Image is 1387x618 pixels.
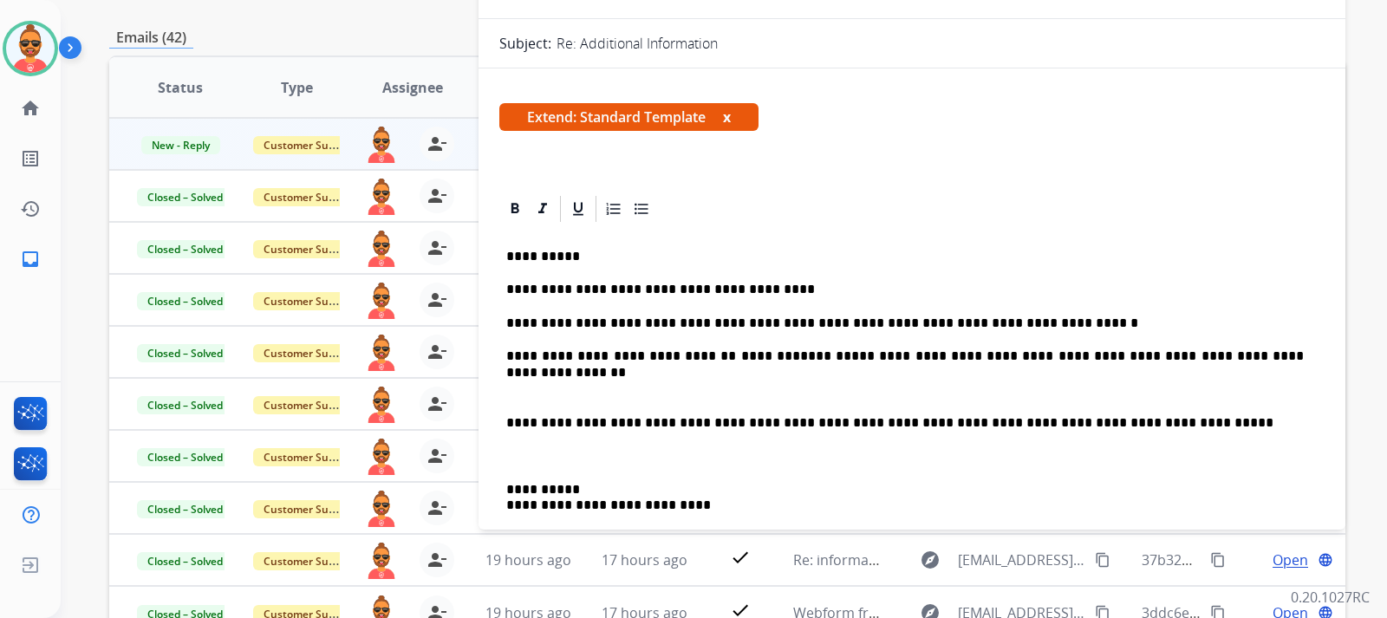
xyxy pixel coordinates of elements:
p: 0.20.1027RC [1291,587,1370,608]
img: agent-avatar [364,387,399,423]
mat-icon: person_remove [427,394,447,414]
mat-icon: person_remove [427,498,447,518]
span: Open [1273,550,1308,570]
mat-icon: home [20,98,41,119]
p: Subject: [499,33,551,54]
mat-icon: person_remove [427,289,447,310]
img: avatar [6,24,55,73]
mat-icon: person_remove [427,446,447,466]
span: [EMAIL_ADDRESS][DOMAIN_NAME] [958,550,1084,570]
span: Customer Support [253,136,366,154]
mat-icon: person_remove [427,133,447,154]
mat-icon: content_copy [1210,552,1226,568]
div: Bold [502,196,528,222]
button: x [723,107,731,127]
span: Re: information validation [793,550,962,569]
img: agent-avatar [364,439,399,475]
span: Closed – Solved [137,552,233,570]
mat-icon: person_remove [427,237,447,258]
span: Closed – Solved [137,188,233,206]
mat-icon: person_remove [427,550,447,570]
p: Emails (42) [109,27,193,49]
span: Type [281,77,313,98]
img: agent-avatar [364,283,399,319]
span: Closed – Solved [137,396,233,414]
img: agent-avatar [364,491,399,527]
div: Italic [530,196,556,222]
mat-icon: list_alt [20,148,41,169]
img: agent-avatar [364,179,399,215]
span: Customer Support [253,552,366,570]
span: Closed – Solved [137,448,233,466]
img: agent-avatar [364,335,399,371]
mat-icon: inbox [20,249,41,270]
p: Re: Additional Information [557,33,718,54]
div: Underline [565,196,591,222]
mat-icon: check [730,547,751,568]
img: agent-avatar [364,543,399,579]
span: Customer Support [253,240,366,258]
mat-icon: language [1318,552,1333,568]
span: Customer Support [253,500,366,518]
div: Bullet List [628,196,654,222]
span: Customer Support [253,448,366,466]
span: Customer Support [253,292,366,310]
span: Status [158,77,203,98]
span: Customer Support [253,344,366,362]
span: Extend: Standard Template [499,103,759,131]
div: Ordered List [601,196,627,222]
span: Assignee [382,77,443,98]
mat-icon: person_remove [427,342,447,362]
mat-icon: history [20,198,41,219]
span: 17 hours ago [602,550,687,569]
span: Customer Support [253,396,366,414]
span: Closed – Solved [137,500,233,518]
span: Closed – Solved [137,292,233,310]
span: Customer Support [253,188,366,206]
img: agent-avatar [364,127,399,163]
img: agent-avatar [364,231,399,267]
span: Closed – Solved [137,240,233,258]
span: 19 hours ago [485,550,571,569]
span: New - Reply [141,136,220,154]
mat-icon: explore [920,550,941,570]
mat-icon: content_copy [1095,552,1110,568]
span: Closed – Solved [137,344,233,362]
mat-icon: person_remove [427,185,447,206]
